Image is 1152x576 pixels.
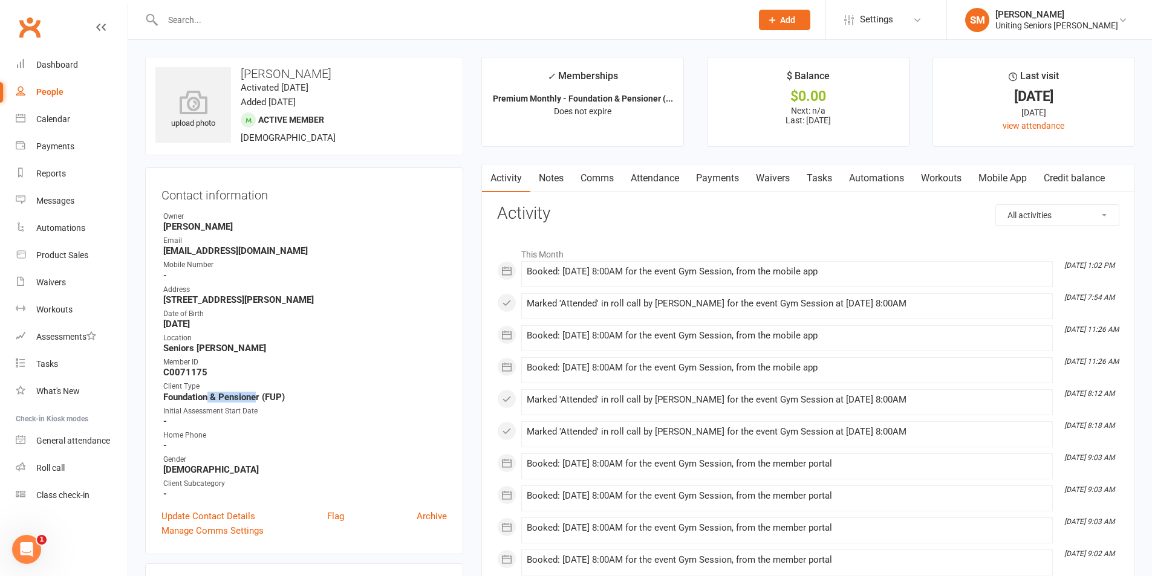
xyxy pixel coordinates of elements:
[497,242,1119,261] li: This Month
[527,491,1047,501] div: Booked: [DATE] 8:00AM for the event Gym Session, from the member portal
[163,221,447,232] strong: [PERSON_NAME]
[36,490,89,500] div: Class check-in
[860,6,893,33] span: Settings
[527,363,1047,373] div: Booked: [DATE] 8:00AM for the event Gym Session, from the mobile app
[688,164,747,192] a: Payments
[1064,549,1115,558] i: [DATE] 9:02 AM
[258,115,324,125] span: Active member
[163,464,447,475] strong: [DEMOGRAPHIC_DATA]
[36,60,78,70] div: Dashboard
[16,482,128,509] a: Class kiosk mode
[1009,68,1059,90] div: Last visit
[163,367,447,378] strong: C0071175
[995,9,1118,20] div: [PERSON_NAME]
[1064,357,1119,366] i: [DATE] 11:26 AM
[16,160,128,187] a: Reports
[163,294,447,305] strong: [STREET_ADDRESS][PERSON_NAME]
[1064,293,1115,302] i: [DATE] 7:54 AM
[482,164,530,192] a: Activity
[15,12,45,42] a: Clubworx
[718,90,898,103] div: $0.00
[1064,325,1119,334] i: [DATE] 11:26 AM
[163,319,447,329] strong: [DATE]
[1064,389,1115,398] i: [DATE] 8:12 AM
[163,430,447,441] div: Home Phone
[787,68,830,90] div: $ Balance
[965,8,989,32] div: SM
[36,223,85,233] div: Automations
[1003,121,1064,131] a: view attendance
[16,378,128,405] a: What's New
[417,509,447,523] a: Archive
[163,332,447,344] div: Location
[36,196,74,205] div: Messages
[841,164,913,192] a: Automations
[163,454,447,465] div: Gender
[1064,517,1115,526] i: [DATE] 9:03 AM
[36,141,74,151] div: Payments
[36,359,58,369] div: Tasks
[241,132,336,143] span: [DEMOGRAPHIC_DATA]
[36,277,66,287] div: Waivers
[527,523,1047,533] div: Booked: [DATE] 8:00AM for the event Gym Session, from the member portal
[36,87,63,97] div: People
[163,488,447,499] strong: -
[493,94,673,103] strong: Premium Monthly - Foundation & Pensioner (...
[16,215,128,242] a: Automations
[530,164,572,192] a: Notes
[241,97,296,108] time: Added [DATE]
[163,308,447,320] div: Date of Birth
[16,455,128,482] a: Roll call
[497,204,1119,223] h3: Activity
[16,351,128,378] a: Tasks
[155,67,453,80] h3: [PERSON_NAME]
[163,235,447,247] div: Email
[163,270,447,281] strong: -
[163,357,447,368] div: Member ID
[527,331,1047,341] div: Booked: [DATE] 8:00AM for the event Gym Session, from the mobile app
[36,332,96,341] div: Assessments
[798,164,841,192] a: Tasks
[1064,421,1115,430] i: [DATE] 8:18 AM
[241,82,308,93] time: Activated [DATE]
[16,296,128,323] a: Workouts
[1035,164,1113,192] a: Credit balance
[36,305,73,314] div: Workouts
[163,211,447,222] div: Owner
[16,427,128,455] a: General attendance kiosk mode
[36,436,110,445] div: General attendance
[163,440,447,451] strong: -
[163,416,447,427] strong: -
[36,250,88,260] div: Product Sales
[572,164,622,192] a: Comms
[36,386,80,396] div: What's New
[554,106,611,116] span: Does not expire
[780,15,795,25] span: Add
[944,106,1124,119] div: [DATE]
[161,509,255,523] a: Update Contact Details
[16,187,128,215] a: Messages
[1064,485,1115,494] i: [DATE] 9:03 AM
[163,259,447,271] div: Mobile Number
[527,267,1047,277] div: Booked: [DATE] 8:00AM for the event Gym Session, from the mobile app
[163,478,447,490] div: Client Subcategory
[547,68,618,91] div: Memberships
[159,11,743,28] input: Search...
[622,164,688,192] a: Attendance
[1064,453,1115,462] i: [DATE] 9:03 AM
[527,555,1047,565] div: Booked: [DATE] 8:00AM for the event Gym Session, from the member portal
[36,463,65,473] div: Roll call
[155,90,231,130] div: upload photo
[163,381,447,392] div: Client Type
[527,459,1047,469] div: Booked: [DATE] 8:00AM for the event Gym Session, from the member portal
[970,164,1035,192] a: Mobile App
[161,523,264,538] a: Manage Comms Settings
[16,269,128,296] a: Waivers
[163,392,447,403] strong: Foundation & Pensioner (FUP)
[913,164,970,192] a: Workouts
[527,395,1047,405] div: Marked 'Attended' in roll call by [PERSON_NAME] for the event Gym Session at [DATE] 8:00AM
[16,51,128,79] a: Dashboard
[759,10,810,30] button: Add
[718,106,898,125] p: Next: n/a Last: [DATE]
[995,20,1118,31] div: Uniting Seniors [PERSON_NAME]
